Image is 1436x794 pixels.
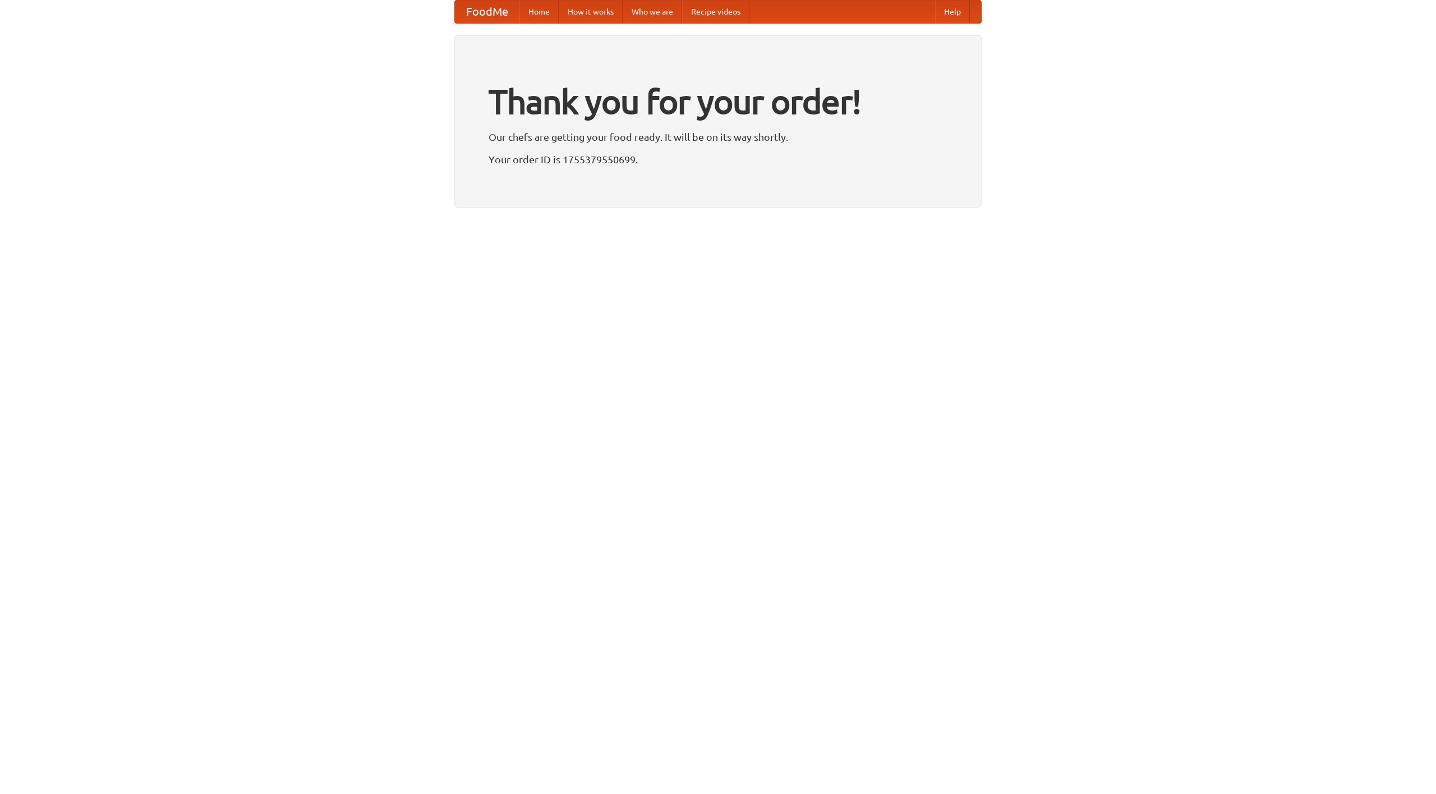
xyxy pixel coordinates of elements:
a: Who we are [623,1,682,23]
p: Our chefs are getting your food ready. It will be on its way shortly. [489,128,947,145]
a: Home [519,1,559,23]
h1: Thank you for your order! [489,75,947,128]
a: Recipe videos [682,1,749,23]
a: Help [935,1,970,23]
a: How it works [559,1,623,23]
a: FoodMe [455,1,519,23]
p: Your order ID is 1755379550699. [489,151,947,168]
